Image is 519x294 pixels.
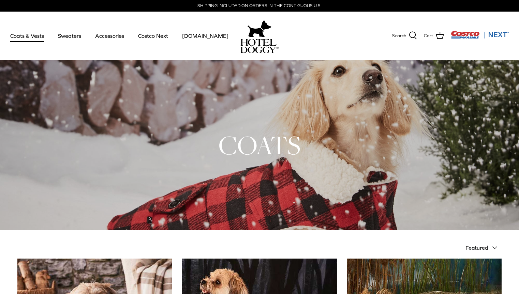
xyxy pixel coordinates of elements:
[465,245,488,251] span: Featured
[424,31,444,40] a: Cart
[132,24,174,47] a: Costco Next
[240,18,279,53] a: hoteldoggy.com hoteldoggycom
[248,18,271,39] img: hoteldoggy.com
[89,24,130,47] a: Accessories
[451,30,509,39] img: Costco Next
[176,24,235,47] a: [DOMAIN_NAME]
[392,31,417,40] a: Search
[465,240,502,255] button: Featured
[17,128,502,162] h1: COATS
[392,32,406,40] span: Search
[4,24,50,47] a: Coats & Vests
[52,24,87,47] a: Sweaters
[240,39,279,53] img: hoteldoggycom
[424,32,433,40] span: Cart
[451,35,509,40] a: Visit Costco Next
